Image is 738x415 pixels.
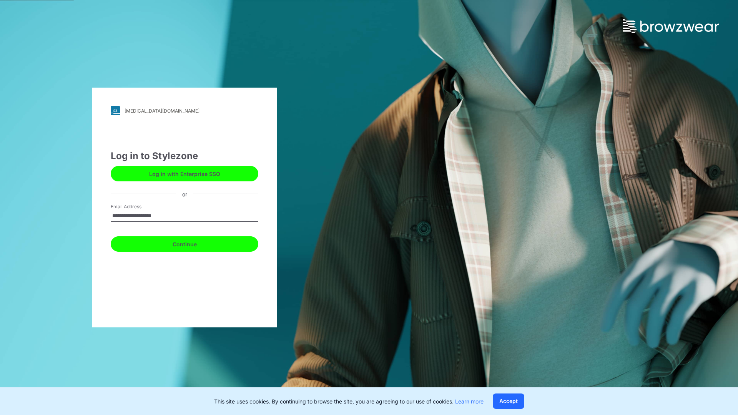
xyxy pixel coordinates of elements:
label: Email Address [111,203,165,210]
div: or [176,190,193,198]
button: Log in with Enterprise SSO [111,166,258,181]
button: Continue [111,236,258,252]
div: Log in to Stylezone [111,149,258,163]
img: browzwear-logo.73288ffb.svg [623,19,719,33]
a: [MEDICAL_DATA][DOMAIN_NAME] [111,106,258,115]
p: This site uses cookies. By continuing to browse the site, you are agreeing to our use of cookies. [214,397,484,405]
img: svg+xml;base64,PHN2ZyB3aWR0aD0iMjgiIGhlaWdodD0iMjgiIHZpZXdCb3g9IjAgMCAyOCAyOCIgZmlsbD0ibm9uZSIgeG... [111,106,120,115]
div: [MEDICAL_DATA][DOMAIN_NAME] [125,108,199,114]
button: Accept [493,393,524,409]
a: Learn more [455,398,484,405]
